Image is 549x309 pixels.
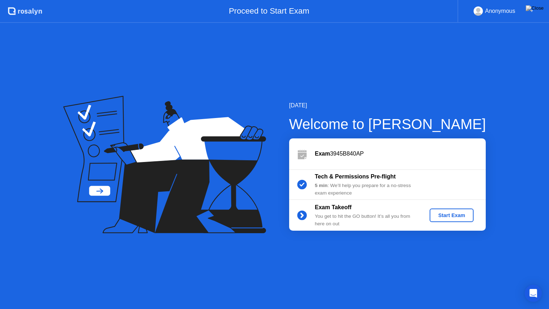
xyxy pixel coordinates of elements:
div: Start Exam [432,212,471,218]
div: Welcome to [PERSON_NAME] [289,113,486,135]
b: Tech & Permissions Pre-flight [315,173,396,180]
div: You get to hit the GO button! It’s all you from here on out [315,213,418,227]
div: [DATE] [289,101,486,110]
b: Exam Takeoff [315,204,352,210]
div: 3945B840AP [315,149,486,158]
div: Open Intercom Messenger [525,285,542,302]
button: Start Exam [430,209,474,222]
img: Close [526,5,544,11]
b: 5 min [315,183,328,188]
div: : We’ll help you prepare for a no-stress exam experience [315,182,418,197]
b: Exam [315,151,330,157]
div: Anonymous [485,6,515,16]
